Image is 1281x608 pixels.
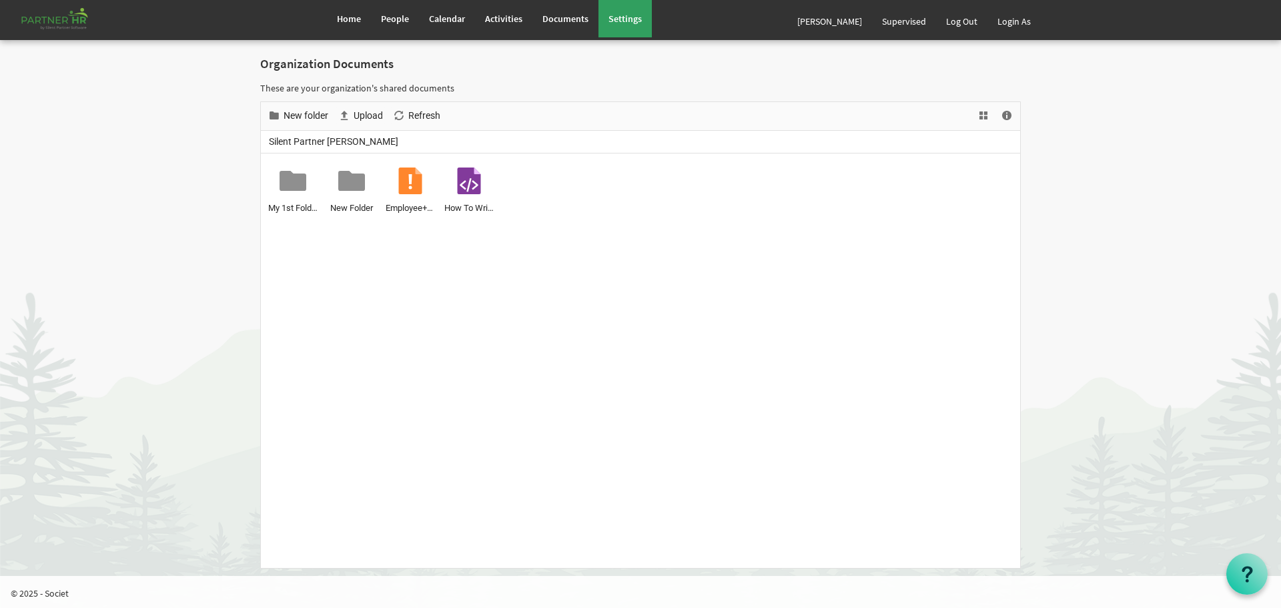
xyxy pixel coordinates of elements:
span: Home [337,13,361,25]
a: Supervised [872,3,936,40]
li: My 1st Folder [266,159,320,216]
p: © 2025 - Societ [11,587,1281,600]
button: New folder [266,107,331,125]
span: Documents [542,13,588,25]
span: People [381,13,409,25]
a: Log Out [936,3,987,40]
a: Login As [987,3,1041,40]
div: Upload [333,102,388,130]
div: New folder [263,102,333,130]
p: These are your organization's shared documents [260,81,1021,95]
span: Activities [485,13,522,25]
span: New Folder [327,201,376,215]
h2: Organization Documents [260,57,1021,71]
a: [PERSON_NAME] [787,3,872,40]
span: Silent Partner [PERSON_NAME] [266,133,401,150]
button: View dropdownbutton [975,107,991,125]
span: Supervised [882,15,926,27]
span: Refresh [407,107,442,124]
div: View [973,102,995,130]
span: How To Write The Perfect Nonprofit Annual Report (With Examples).html [444,201,494,215]
button: Details [998,107,1016,125]
div: Details [995,102,1018,130]
li: How To Write The Perfect Nonprofit Annual Report (With Examples).html [442,159,496,216]
span: Settings [608,13,642,25]
span: Upload [352,107,384,124]
button: Upload [336,107,386,125]
li: New Folder [325,159,378,216]
span: Employee+Address+and+Emergency+Contact+-+506(1).birt [386,201,435,215]
span: Calendar [429,13,465,25]
span: My 1st Folder [268,201,318,215]
div: Refresh [388,102,445,130]
li: Employee+Address+and+Emergency+Contact+-+506(1).birt [384,159,437,216]
button: Refresh [390,107,443,125]
span: New folder [282,107,330,124]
